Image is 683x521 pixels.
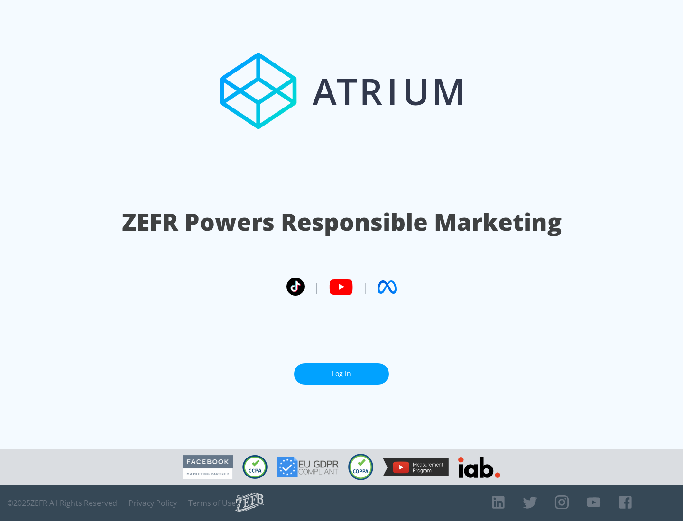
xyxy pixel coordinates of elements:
span: | [362,280,368,294]
h1: ZEFR Powers Responsible Marketing [122,206,562,238]
img: IAB [458,457,500,478]
img: Facebook Marketing Partner [183,455,233,479]
a: Privacy Policy [129,498,177,508]
span: | [314,280,320,294]
img: GDPR Compliant [277,457,339,477]
img: YouTube Measurement Program [383,458,449,476]
img: COPPA Compliant [348,454,373,480]
span: © 2025 ZEFR All Rights Reserved [7,498,117,508]
a: Terms of Use [188,498,236,508]
img: CCPA Compliant [242,455,268,479]
a: Log In [294,363,389,385]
